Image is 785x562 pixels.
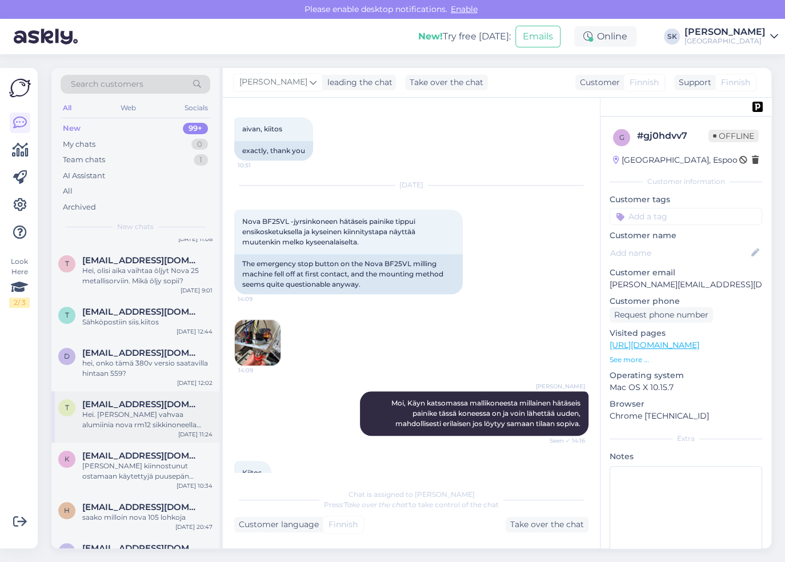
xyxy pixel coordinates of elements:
[329,519,358,531] span: Finnish
[242,217,417,246] span: Nova BF25VL -jyrsinkoneen hätäseis painike tippui ensikosketuksella ja kyseinen kiinnitystapa näy...
[708,130,759,142] span: Offline
[506,517,588,532] div: Take over the chat
[234,141,313,160] div: exactly, thank you
[405,75,488,90] div: Take over the chat
[610,279,762,291] p: [PERSON_NAME][EMAIL_ADDRESS][DOMAIN_NAME]
[721,77,750,89] span: Finnish
[752,102,763,112] img: pd
[637,129,708,143] div: # gj0hdvv7
[178,235,213,243] div: [DATE] 11:08
[619,133,624,142] span: g
[183,123,208,134] div: 99+
[238,161,281,170] span: 10:51
[71,78,143,90] span: Search customers
[82,399,201,410] span: Tero.lehtonen85@gmail.com
[684,27,778,46] a: [PERSON_NAME][GEOGRAPHIC_DATA]
[238,366,281,375] span: 14:09
[242,125,282,133] span: aivan, kiitos
[82,461,213,481] div: [PERSON_NAME] kiinnostunut ostamaan käytettyjä puusepän teollisuus koneita?
[575,77,620,89] div: Customer
[418,30,511,43] div: Try free [DATE]:
[238,295,281,303] span: 14:09
[630,77,659,89] span: Finnish
[65,455,70,463] span: k
[82,451,201,461] span: katis9910@gmail.com
[674,77,711,89] div: Support
[323,77,392,89] div: leading the chat
[177,379,213,387] div: [DATE] 12:02
[610,355,762,365] p: See more ...
[118,101,138,115] div: Web
[610,370,762,382] p: Operating system
[515,26,560,47] button: Emails
[234,254,463,294] div: The emergency stop button on the Nova BF25VL milling machine fell off at first contact, and the m...
[234,180,588,190] div: [DATE]
[684,37,766,46] div: [GEOGRAPHIC_DATA]
[82,410,213,430] div: Hei. [PERSON_NAME] vahvaa alumiinia nova rm12 sikkinoneella pystyy työstämään?
[82,266,213,286] div: Hei, olisi aika vaihtaa öljyt Nova 25 metallisorviin. Mikä öljy sopii?
[65,403,69,412] span: T
[177,327,213,336] div: [DATE] 12:44
[63,139,95,150] div: My chats
[82,358,213,379] div: hei, onko tämä 380v versio saatavilla hintaan 559?
[239,76,307,89] span: [PERSON_NAME]
[63,154,105,166] div: Team chats
[664,29,680,45] div: SK
[242,468,262,477] span: Kiitos
[9,77,31,99] img: Askly Logo
[610,433,762,444] div: Extra
[542,436,585,445] span: Seen ✓ 14:16
[418,31,443,42] b: New!
[610,230,762,242] p: Customer name
[610,327,762,339] p: Visited pages
[343,500,409,509] i: 'Take over the chat'
[82,543,201,553] span: serena@hlhmold.com
[82,502,201,512] span: heikkikuronen989@gmail.com
[63,202,96,213] div: Archived
[65,259,69,268] span: T
[610,267,762,279] p: Customer email
[9,298,30,308] div: 2 / 3
[82,317,213,327] div: Sähköpostiin siis.kiitos
[610,398,762,410] p: Browser
[64,506,70,515] span: h
[610,208,762,225] input: Add a tag
[684,27,766,37] div: [PERSON_NAME]
[63,123,81,134] div: New
[191,139,208,150] div: 0
[63,170,105,182] div: AI Assistant
[175,523,213,531] div: [DATE] 20:47
[447,4,481,14] span: Enable
[82,348,201,358] span: danska@danska.com
[182,101,210,115] div: Socials
[82,307,201,317] span: Timo.Silvennoinen@viitasaari.fi
[610,295,762,307] p: Customer phone
[235,320,281,366] img: Attachment
[65,547,69,556] span: s
[610,340,699,350] a: [URL][DOMAIN_NAME]
[63,186,73,197] div: All
[82,255,201,266] span: Tapio.hannula56@gmail.com
[117,222,154,232] span: New chats
[324,500,499,509] span: Press to take control of the chat
[178,430,213,439] div: [DATE] 11:24
[574,26,636,47] div: Online
[610,410,762,422] p: Chrome [TECHNICAL_ID]
[194,154,208,166] div: 1
[181,286,213,295] div: [DATE] 9:01
[536,382,585,391] span: [PERSON_NAME]
[61,101,74,115] div: All
[9,256,30,308] div: Look Here
[610,247,749,259] input: Add name
[610,307,713,323] div: Request phone number
[610,382,762,394] p: Mac OS X 10.15.7
[234,519,319,531] div: Customer language
[64,352,70,360] span: d
[391,399,582,428] span: Moi, Käyn katsomassa mallikoneesta millainen hätäseis painike tässä koneessa on ja voin lähettää ...
[610,176,762,187] div: Customer information
[613,154,738,166] div: [GEOGRAPHIC_DATA], Espoo
[82,512,213,523] div: saako milloin nova 105 lohkoja
[177,481,213,490] div: [DATE] 10:34
[610,451,762,463] p: Notes
[349,490,475,499] span: Chat is assigned to [PERSON_NAME]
